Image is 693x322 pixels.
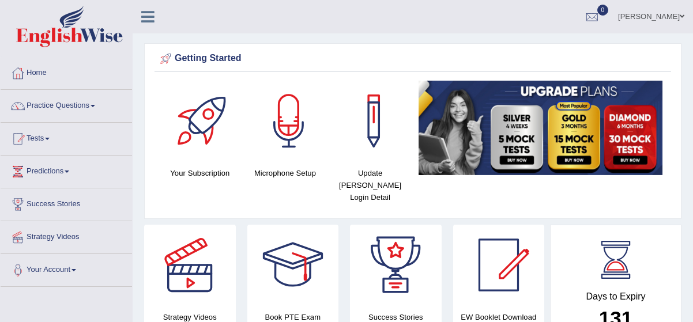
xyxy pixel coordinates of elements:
a: Success Stories [1,188,132,217]
h4: Days to Expiry [563,291,668,302]
a: Home [1,57,132,86]
span: 0 [597,5,609,16]
a: Tests [1,123,132,151]
div: Getting Started [157,50,668,67]
h4: Microphone Setup [248,167,322,179]
a: Strategy Videos [1,221,132,250]
a: Predictions [1,156,132,184]
a: Your Account [1,254,132,283]
img: small5.jpg [419,81,662,175]
h4: Update [PERSON_NAME] Login Detail [333,167,407,203]
a: Practice Questions [1,90,132,119]
h4: Your Subscription [163,167,237,179]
